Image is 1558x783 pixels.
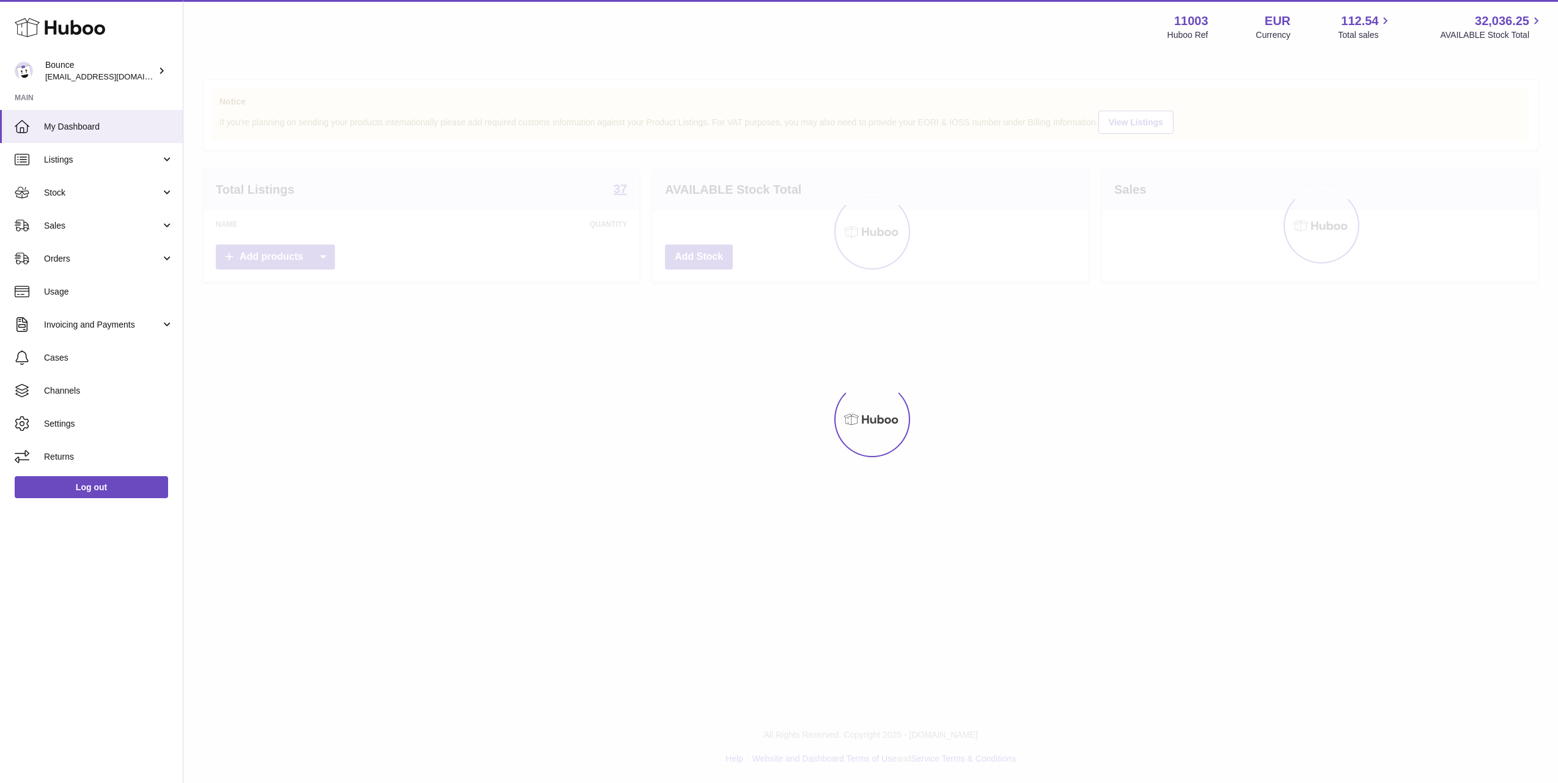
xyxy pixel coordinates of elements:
[45,72,180,81] span: [EMAIL_ADDRESS][DOMAIN_NAME]
[1265,13,1290,29] strong: EUR
[15,476,168,498] a: Log out
[1440,13,1543,41] a: 32,036.25 AVAILABLE Stock Total
[44,154,161,166] span: Listings
[1338,29,1392,41] span: Total sales
[44,253,161,265] span: Orders
[1174,13,1208,29] strong: 11003
[1167,29,1208,41] div: Huboo Ref
[15,62,33,80] img: collateral@usebounce.com
[1475,13,1529,29] span: 32,036.25
[1338,13,1392,41] a: 112.54 Total sales
[44,418,174,430] span: Settings
[1256,29,1291,41] div: Currency
[44,451,174,463] span: Returns
[44,352,174,364] span: Cases
[44,286,174,298] span: Usage
[45,59,155,83] div: Bounce
[1440,29,1543,41] span: AVAILABLE Stock Total
[44,187,161,199] span: Stock
[44,385,174,397] span: Channels
[44,220,161,232] span: Sales
[44,319,161,331] span: Invoicing and Payments
[1341,13,1378,29] span: 112.54
[44,121,174,133] span: My Dashboard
